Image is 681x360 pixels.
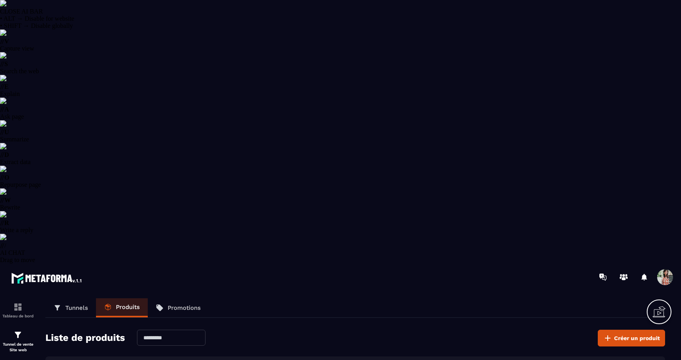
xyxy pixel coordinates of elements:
[65,304,88,311] p: Tunnels
[168,304,201,311] p: Promotions
[96,298,148,317] a: Produits
[13,330,23,340] img: formation
[2,296,34,324] a: formationformationTableau de bord
[11,271,83,285] img: logo
[2,342,34,353] p: Tunnel de vente Site web
[13,302,23,312] img: formation
[614,334,660,342] span: Créer un produit
[2,324,34,359] a: formationformationTunnel de vente Site web
[45,330,125,346] h2: Liste de produits
[116,303,140,311] p: Produits
[45,298,96,317] a: Tunnels
[2,314,34,318] p: Tableau de bord
[598,330,665,346] button: Créer un produit
[148,298,209,317] a: Promotions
